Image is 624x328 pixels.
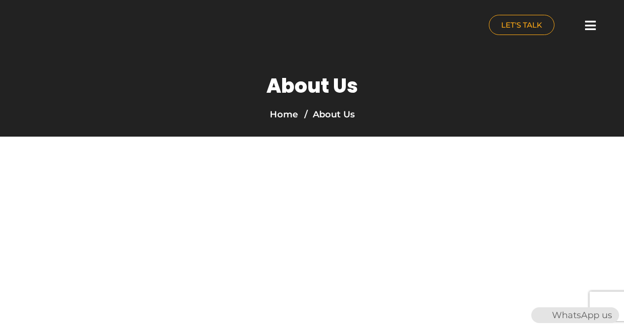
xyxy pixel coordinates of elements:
li: About Us [302,108,355,121]
a: Home [270,109,298,120]
a: nuance-qatar_logo [5,5,307,48]
a: WhatsAppWhatsApp us [531,310,619,321]
img: WhatsApp [532,307,548,323]
span: LET'S TALK [501,21,542,29]
a: LET'S TALK [489,15,554,35]
div: WhatsApp us [531,307,619,323]
img: nuance-qatar_logo [5,5,88,48]
h1: About Us [266,74,358,98]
